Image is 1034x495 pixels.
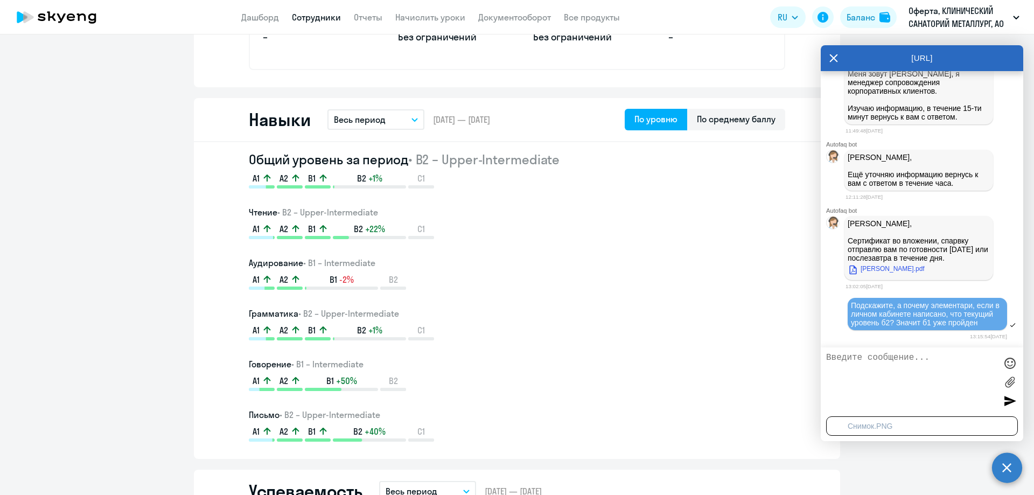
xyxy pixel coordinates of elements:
p: – [263,30,366,44]
span: Подскажите, а почему элементари, если в личном кабинете написано, что текущий уровень б2? Значит ... [851,301,1002,327]
span: B2 [389,375,398,387]
button: Оферта, КЛИНИЧЕСКИЙ САНАТОРИЙ МЕТАЛЛУРГ, АО [903,4,1025,30]
span: B1 [308,324,316,336]
div: Autofaq bot [826,207,1023,214]
a: Сотрудники [292,12,341,23]
button: Весь период [327,109,424,130]
p: – [668,30,771,44]
span: B1 [308,223,316,235]
h3: Аудирование [249,256,785,269]
span: A2 [280,223,288,235]
div: .PNG [874,422,892,430]
img: bot avatar [827,217,840,232]
a: Дашборд [241,12,279,23]
span: A1 [253,426,260,437]
span: B1 [308,426,316,437]
span: A2 [280,426,288,437]
h3: Говорение [249,358,785,371]
span: • B1 – Intermediate [291,359,364,369]
button: Балансbalance [840,6,897,28]
span: A1 [253,223,260,235]
h3: Письмо [249,408,785,421]
div: Снимок.PNG [826,416,1018,436]
a: Отчеты [354,12,382,23]
label: Лимит 10 файлов [1002,374,1018,390]
span: A1 [253,274,260,285]
span: • B2 – Upper-Intermediate [280,409,380,420]
span: B2 [389,274,398,285]
span: A1 [253,324,260,336]
p: Без ограничений [533,30,636,44]
p: [PERSON_NAME], Сертификат во вложении, спарвку отправлю вам по готовности [DATE] или послезавтра ... [848,219,990,262]
p: [PERSON_NAME], добрый день! Меня зовут [PERSON_NAME], я менеджер сопровождения корпоративных клие... [848,52,990,121]
span: A2 [280,172,288,184]
p: [PERSON_NAME], Ещё уточняю информацию вернусь к вам с ответом в течение часа. [848,153,990,187]
span: A1 [253,375,260,387]
span: B2 [357,172,366,184]
span: C1 [417,223,425,235]
a: Документооборот [478,12,551,23]
span: -2% [339,274,354,285]
div: По среднему баллу [697,113,775,126]
img: balance [879,12,890,23]
span: A2 [280,274,288,285]
span: RU [778,11,787,24]
a: Все продукты [564,12,620,23]
p: Весь период [334,113,386,126]
h3: Чтение [249,206,785,219]
span: [DATE] — [DATE] [433,114,490,126]
span: A2 [280,375,288,387]
span: A1 [253,172,260,184]
span: B2 [357,324,366,336]
span: • B2 – Upper-Intermediate [277,207,378,218]
h2: Общий уровень за период [249,151,785,168]
span: B2 [353,426,362,437]
div: Баланс [847,11,875,24]
span: C1 [417,172,425,184]
span: +22% [365,223,385,235]
span: B2 [354,223,363,235]
time: 13:02:05[DATE] [846,283,883,289]
h2: Навыки [249,109,310,130]
span: B1 [308,172,316,184]
span: • B2 – Upper-Intermediate [298,308,399,319]
time: 12:11:28[DATE] [846,194,883,200]
span: +50% [336,375,357,387]
span: A2 [280,324,288,336]
span: +1% [368,172,382,184]
span: B1 [326,375,334,387]
div: По уровню [634,113,677,126]
div: Autofaq bot [826,141,1023,148]
button: RU [770,6,806,28]
img: bot avatar [827,150,840,166]
a: [PERSON_NAME].pdf [848,262,925,275]
span: • B1 – Intermediate [303,257,375,268]
p: Без ограничений [398,30,501,44]
span: +1% [368,324,382,336]
span: • B2 – Upper-Intermediate [408,151,560,168]
span: B1 [330,274,337,285]
span: +40% [365,426,386,437]
p: Оферта, КЛИНИЧЕСКИЙ САНАТОРИЙ МЕТАЛЛУРГ, АО [909,4,1009,30]
span: C1 [417,324,425,336]
h3: Грамматика [249,307,785,320]
span: C1 [417,426,425,437]
a: Начислить уроки [395,12,465,23]
time: 13:15:54[DATE] [970,333,1007,339]
div: Снимок [848,422,874,430]
time: 11:49:48[DATE] [846,128,883,134]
